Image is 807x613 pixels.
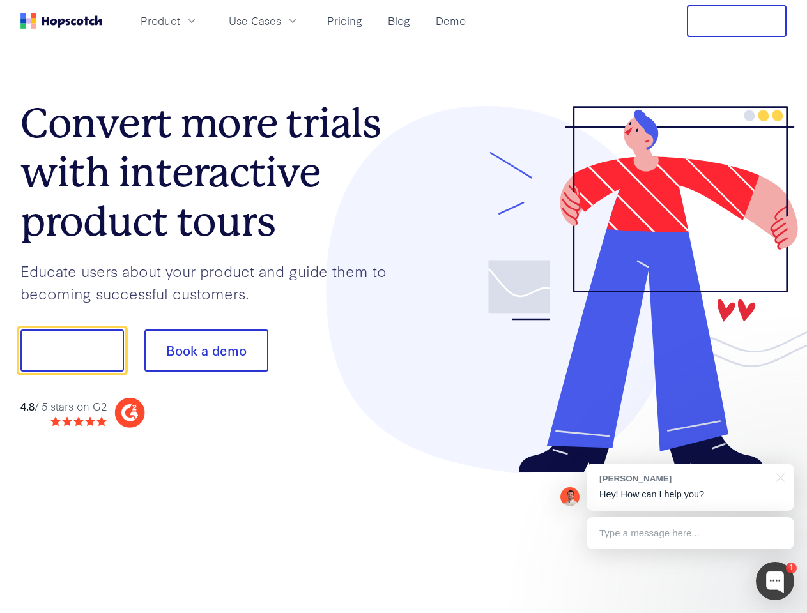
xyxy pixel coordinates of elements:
span: Use Cases [229,13,281,29]
p: Educate users about your product and guide them to becoming successful customers. [20,260,404,304]
div: / 5 stars on G2 [20,398,107,414]
button: Product [133,10,206,31]
span: Product [141,13,180,29]
img: Mark Spera [560,487,580,506]
a: Blog [383,10,415,31]
button: Free Trial [687,5,787,37]
div: Type a message here... [587,517,794,549]
button: Use Cases [221,10,307,31]
a: Home [20,13,102,29]
div: [PERSON_NAME] [599,473,769,485]
a: Pricing [322,10,367,31]
div: 1 [786,563,797,573]
a: Demo [431,10,471,31]
button: Book a demo [144,329,268,372]
h1: Convert more trials with interactive product tours [20,99,404,246]
p: Hey! How can I help you? [599,488,781,501]
button: Show me! [20,329,124,372]
strong: 4.8 [20,398,35,413]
